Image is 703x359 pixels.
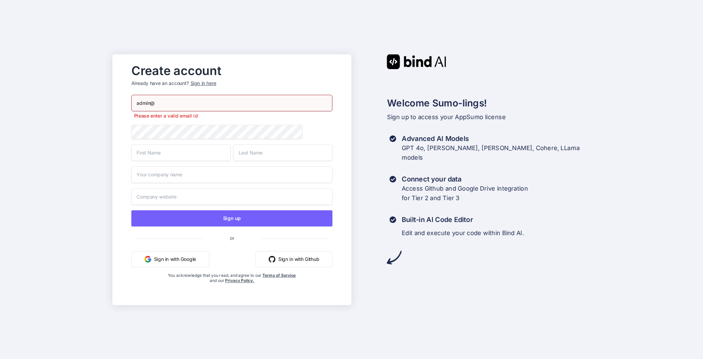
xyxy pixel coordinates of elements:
div: You acknowledge that you read, and agree to our and our [165,272,299,299]
p: Please enter a valid email id [131,112,333,119]
p: Access Github and Google Drive integration for Tier 2 and Tier 3 [402,184,528,203]
img: google [144,256,151,262]
input: Your company name [131,166,333,183]
h3: Advanced AI Models [402,134,580,143]
button: Sign up [131,210,333,226]
h2: Welcome Sumo-lings! [387,96,591,110]
input: Company website [131,188,333,205]
input: Last Name [233,144,333,161]
h3: Built-in AI Code Editor [402,215,524,224]
img: github [269,256,275,262]
p: Already have an account? [131,80,333,87]
h3: Connect your data [402,174,528,184]
p: GPT 4o, [PERSON_NAME], [PERSON_NAME], Cohere, LLama models [402,143,580,162]
div: Sign in here [191,80,216,87]
span: or [203,230,261,246]
a: Terms of Service [262,272,296,278]
p: Sign up to access your AppSumo license [387,112,591,122]
h2: Create account [131,65,333,76]
button: Sign in with Github [256,251,333,267]
p: Edit and execute your code within Bind AI. [402,228,524,238]
img: arrow [387,250,402,264]
a: Privacy Policy. [225,278,254,283]
button: Sign in with Google [131,251,209,267]
img: Bind AI logo [387,54,447,69]
input: First Name [131,144,231,161]
input: Email [131,95,333,111]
